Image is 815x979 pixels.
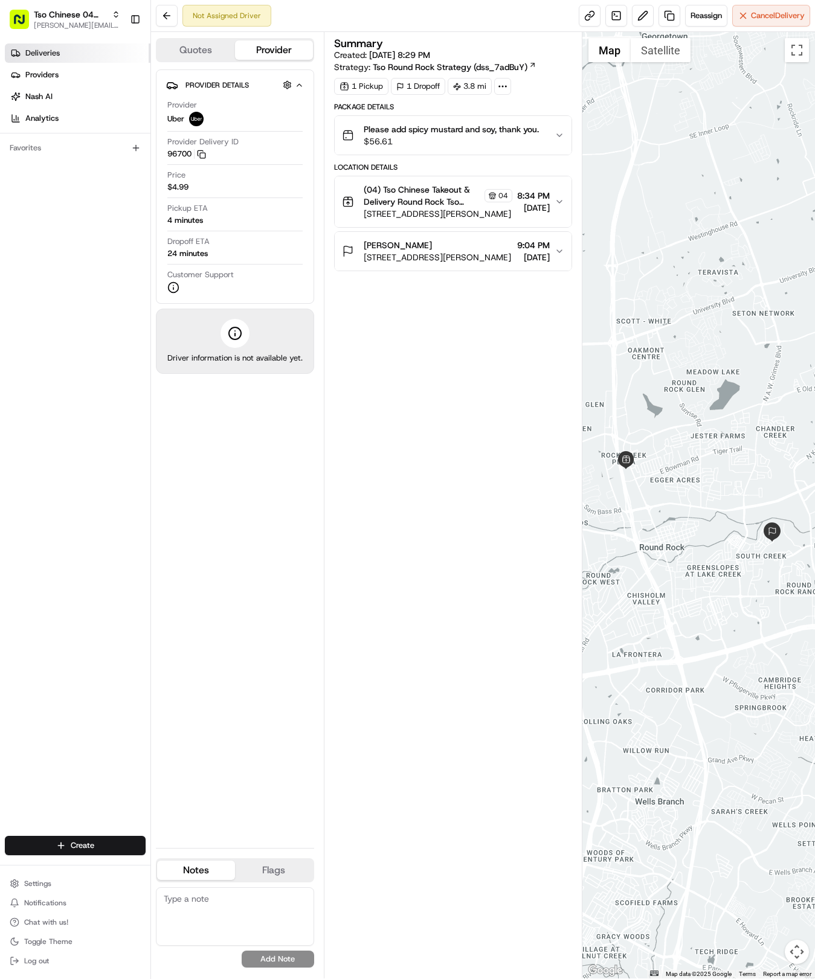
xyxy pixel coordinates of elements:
[335,176,572,227] button: (04) Tso Chinese Takeout & Delivery Round Rock Tso Chinese Round Rock Manager04[STREET_ADDRESS][P...
[5,43,150,63] a: Deliveries
[167,100,197,111] span: Provider
[685,5,727,27] button: Reassign
[25,48,60,59] span: Deliveries
[364,251,511,263] span: [STREET_ADDRESS][PERSON_NAME]
[763,971,811,977] a: Report a map error
[751,10,805,21] span: Cancel Delivery
[335,116,572,155] button: Please add spicy mustard and soy, thank you.$56.61
[5,894,146,911] button: Notifications
[34,8,107,21] button: Tso Chinese 04 Round Rock
[24,898,66,908] span: Notifications
[334,38,383,49] h3: Summary
[364,184,483,208] span: (04) Tso Chinese Takeout & Delivery Round Rock Tso Chinese Round Rock Manager
[166,75,304,95] button: Provider Details
[71,840,94,851] span: Create
[364,135,539,147] span: $56.61
[157,40,235,60] button: Quotes
[25,115,47,137] img: 9188753566659_6852d8bf1fb38e338040_72.png
[517,251,550,263] span: [DATE]
[12,115,34,137] img: 1736555255976-a54dd68f-1ca7-489b-9aae-adbdc363a1c4
[167,187,171,197] span: •
[235,861,313,880] button: Flags
[25,113,59,124] span: Analytics
[5,952,146,969] button: Log out
[5,933,146,950] button: Toggle Theme
[785,940,809,964] button: Map camera controls
[334,78,388,95] div: 1 Pickup
[373,61,536,73] a: Tso Round Rock Strategy (dss_7adBuY)
[391,78,445,95] div: 1 Dropoff
[54,115,198,127] div: Start new chat
[785,38,809,62] button: Toggle fullscreen view
[517,190,550,202] span: 8:34 PM
[364,123,539,135] span: Please add spicy mustard and soy, thank you.
[24,237,92,249] span: Knowledge Base
[31,78,199,91] input: Clear
[97,233,199,254] a: 💻API Documentation
[167,149,206,159] button: 96700
[114,237,194,249] span: API Documentation
[12,239,22,248] div: 📗
[167,248,208,259] div: 24 minutes
[732,5,810,27] button: CancelDelivery
[54,127,166,137] div: We're available if you need us!
[12,12,36,36] img: Nash
[25,91,53,102] span: Nash AI
[5,914,146,931] button: Chat with us!
[235,40,313,60] button: Provider
[24,917,68,927] span: Chat with us!
[517,239,550,251] span: 9:04 PM
[12,176,31,195] img: Hayden (Assistant Store Manager)
[24,956,49,966] span: Log out
[167,203,208,214] span: Pickup ETA
[498,191,508,201] span: 04
[5,875,146,892] button: Settings
[5,5,125,34] button: Tso Chinese 04 Round Rock[PERSON_NAME][EMAIL_ADDRESS][DOMAIN_NAME]
[167,114,184,124] span: Uber
[448,78,492,95] div: 3.8 mi
[34,21,120,30] button: [PERSON_NAME][EMAIL_ADDRESS][DOMAIN_NAME]
[373,61,527,73] span: Tso Round Rock Strategy (dss_7adBuY)
[334,61,536,73] div: Strategy:
[364,208,513,220] span: [STREET_ADDRESS][PERSON_NAME]
[666,971,732,977] span: Map data ©2025 Google
[739,971,756,977] a: Terms
[167,136,239,147] span: Provider Delivery ID
[588,38,631,62] button: Show street map
[187,155,220,169] button: See all
[185,80,249,90] span: Provider Details
[157,861,235,880] button: Notes
[167,182,188,193] span: $4.99
[12,48,220,68] p: Welcome 👋
[173,187,198,197] span: [DATE]
[24,937,72,946] span: Toggle Theme
[189,112,204,126] img: uber-new-logo.jpeg
[334,102,573,112] div: Package Details
[167,353,303,364] span: Driver information is not available yet.
[335,232,572,271] button: [PERSON_NAME][STREET_ADDRESS][PERSON_NAME]9:04 PM[DATE]
[5,109,150,128] a: Analytics
[24,879,51,888] span: Settings
[369,50,430,60] span: [DATE] 8:29 PM
[102,239,112,248] div: 💻
[120,267,146,276] span: Pylon
[5,138,146,158] div: Favorites
[12,157,81,167] div: Past conversations
[650,971,659,976] button: Keyboard shortcuts
[5,87,150,106] a: Nash AI
[85,266,146,276] a: Powered byPylon
[585,963,625,978] img: Google
[167,170,185,181] span: Price
[167,215,203,226] div: 4 minutes
[631,38,691,62] button: Show satellite imagery
[167,236,210,247] span: Dropoff ETA
[167,269,234,280] span: Customer Support
[585,963,625,978] a: Open this area in Google Maps (opens a new window)
[334,49,430,61] span: Created:
[37,187,164,197] span: [PERSON_NAME] (Assistant Store Manager)
[205,119,220,133] button: Start new chat
[7,233,97,254] a: 📗Knowledge Base
[517,202,550,214] span: [DATE]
